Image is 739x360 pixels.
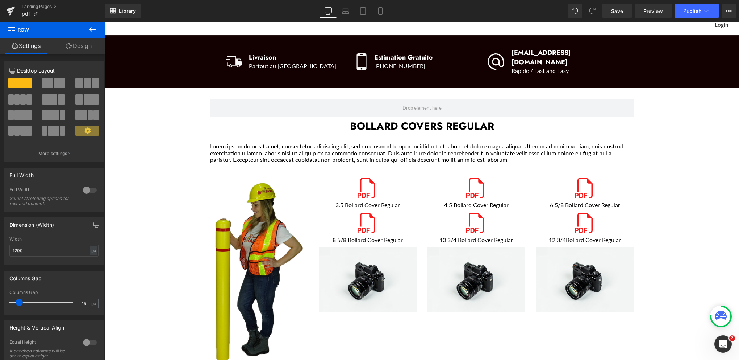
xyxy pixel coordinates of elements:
p: Desktop Layout [9,67,99,74]
a: Desktop [320,4,337,18]
div: If checked columns will be set to equal height. [9,348,75,359]
p: 10 3/4 Bollard Cover Regular [323,215,421,221]
span: Save [611,7,623,15]
a: Preview [635,4,672,18]
p: Lorem ipsum dolor sit amet, consectetur adipiscing elit, sed do eiusmod tempor incididunt ut labo... [105,121,529,141]
button: Undo [568,4,582,18]
p: Partout au [GEOGRAPHIC_DATA] [144,40,245,48]
button: Publish [675,4,719,18]
div: Equal Height [9,339,76,347]
button: More [722,4,736,18]
span: px [91,301,97,306]
span: Livraison [144,31,171,40]
p: 6 5/8 Bollard Cover Regular [431,180,529,187]
div: px [90,246,97,255]
a: Tablet [354,4,372,18]
div: Full Width [9,187,76,195]
p: 12 3/4Bollard Cover Regular [431,215,529,221]
div: Select stretching options for row and content. [9,196,75,206]
p: [PHONE_NUMBER] [270,40,376,48]
span: Publish [683,8,701,14]
a: Landing Pages [22,4,105,9]
input: auto [9,245,99,257]
div: Columns Gap [9,271,42,281]
span: [EMAIL_ADDRESS][DOMAIN_NAME] [407,26,466,45]
iframe: Intercom live chat [714,335,732,353]
span: Library [119,8,136,14]
p: 3.5 Bollard Cover Regular [214,180,312,187]
button: More settings [4,145,104,162]
span: Preview [643,7,663,15]
a: Design [53,38,105,54]
div: Height & Vertical Align [9,320,64,331]
span: 2 [729,335,735,341]
div: Width [9,237,99,242]
div: Full Width [9,168,34,178]
div: Dimension (Width) [9,218,54,228]
a: Laptop [337,4,354,18]
a: New Library [105,4,141,18]
a: Mobile [372,4,389,18]
button: Redo [585,4,600,18]
p: 4.5 Bollard Cover Regular [323,180,421,187]
div: Columns Gap [9,290,99,295]
span: pdf [22,11,30,17]
span: Estimation Gratuite [270,31,328,40]
p: 8 5/8 Bollard Cover Regular [214,215,312,221]
p: More settings [38,150,67,157]
span: Row [7,22,80,38]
